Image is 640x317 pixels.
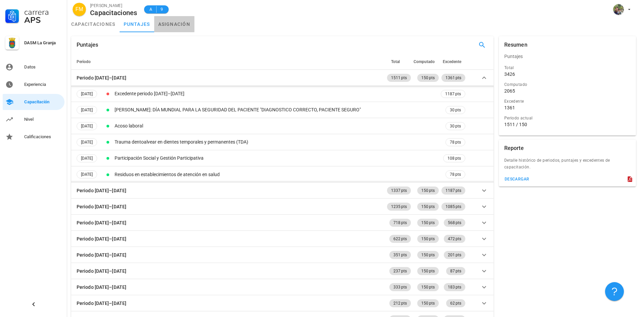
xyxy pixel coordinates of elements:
span: 622 pts [393,235,407,243]
a: capacitaciones [67,16,120,32]
span: 150 pts [421,219,435,227]
span: 150 pts [421,267,435,275]
td: Residuos en establecimientos de atención en salud [113,166,439,182]
span: 150 pts [421,235,435,243]
span: 150 pts [421,251,435,259]
div: Capacitaciones [90,9,137,16]
span: 212 pts [393,299,407,307]
span: [DATE] [81,139,93,146]
span: 1187 pts [445,187,461,195]
div: avatar [613,4,624,15]
div: Puntajes [499,48,636,64]
td: Participación Social y Gestión Participativa [113,150,439,166]
div: Experiencia [24,82,62,87]
span: 150 pts [421,187,435,195]
div: Reporte [504,140,524,157]
div: Excedente [504,98,631,105]
span: 1361 pts [445,74,461,82]
a: Calificaciones [3,129,65,145]
div: Computado [504,81,631,88]
td: Excedente periodo [DATE]–[DATE] [113,86,439,102]
div: Capacitación [24,99,62,105]
th: Periodo [71,54,386,70]
div: APS [24,16,62,24]
div: DASM La Granja [24,40,62,46]
span: 78 pts [450,171,461,178]
div: Periodo [DATE]–[DATE] [77,235,126,243]
div: Detalle histórico de periodos, puntajes y excedentes de capacitación. [499,157,636,174]
td: Acoso laboral [113,118,439,134]
th: Total [386,54,412,70]
span: 78 pts [450,139,461,146]
div: descargar [504,177,529,181]
span: 1337 pts [391,187,407,195]
span: 1511 pts [391,74,407,82]
span: 87 pts [450,267,461,275]
div: Nivel [24,117,62,122]
a: Nivel [3,111,65,127]
div: 1511 / 150 [504,121,631,127]
span: 183 pts [448,283,461,291]
span: 351 pts [393,251,407,259]
span: Computado [414,59,435,64]
span: 1187 pts [445,90,461,98]
span: 472 pts [448,235,461,243]
a: Datos [3,59,65,75]
div: Periodo actual [504,115,631,121]
th: Excedente [440,54,467,70]
div: Puntajes [77,36,98,54]
span: Total [391,59,400,64]
span: 150 pts [421,74,435,82]
td: [PERSON_NAME]: DÍA MUNDIAL PARA LA SEGURIDAD DEL PACIENTE "DIAGNOSTICO CORRECTO, PACIENTE SEGURO" [113,102,439,118]
span: 30 pts [450,123,461,129]
div: Carrera [24,8,62,16]
a: puntajes [120,16,154,32]
div: Periodo [DATE]–[DATE] [77,74,126,82]
button: descargar [502,174,532,184]
span: A [148,6,154,13]
div: 1361 [504,105,515,111]
td: Trauma dentoalvear en dientes temporales y permanentes (TDA) [113,134,439,150]
span: 333 pts [393,283,407,291]
div: Periodo [DATE]–[DATE] [77,300,126,307]
span: [DATE] [81,122,93,130]
span: 237 pts [393,267,407,275]
a: Experiencia [3,76,65,93]
a: asignación [154,16,195,32]
div: Resumen [504,36,527,54]
span: 150 pts [421,299,435,307]
span: 108 pts [447,155,461,162]
div: Total [504,64,631,71]
div: Datos [24,64,62,70]
div: Periodo [DATE]–[DATE] [77,187,126,194]
th: Computado [412,54,440,70]
span: 1235 pts [391,203,407,211]
span: Excedente [443,59,461,64]
div: 2065 [504,88,515,94]
div: Periodo [DATE]–[DATE] [77,203,126,210]
span: 150 pts [421,283,435,291]
div: Periodo [DATE]–[DATE] [77,219,126,226]
span: 30 pts [450,107,461,113]
div: Periodo [DATE]–[DATE] [77,251,126,259]
a: Capacitación [3,94,65,110]
span: Periodo [77,59,91,64]
span: [DATE] [81,171,93,178]
span: 1085 pts [445,203,461,211]
span: 150 pts [421,203,435,211]
span: [DATE] [81,106,93,114]
span: 568 pts [448,219,461,227]
div: [PERSON_NAME] [90,2,137,9]
div: Periodo [DATE]–[DATE] [77,283,126,291]
div: 3426 [504,71,515,77]
span: [DATE] [81,155,93,162]
div: Calificaciones [24,134,62,140]
div: Periodo [DATE]–[DATE] [77,267,126,275]
span: 201 pts [448,251,461,259]
span: FM [75,3,83,16]
span: 62 pts [450,299,461,307]
span: 718 pts [393,219,407,227]
span: [DATE] [81,90,93,98]
div: avatar [73,3,86,16]
span: 9 [159,6,165,13]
